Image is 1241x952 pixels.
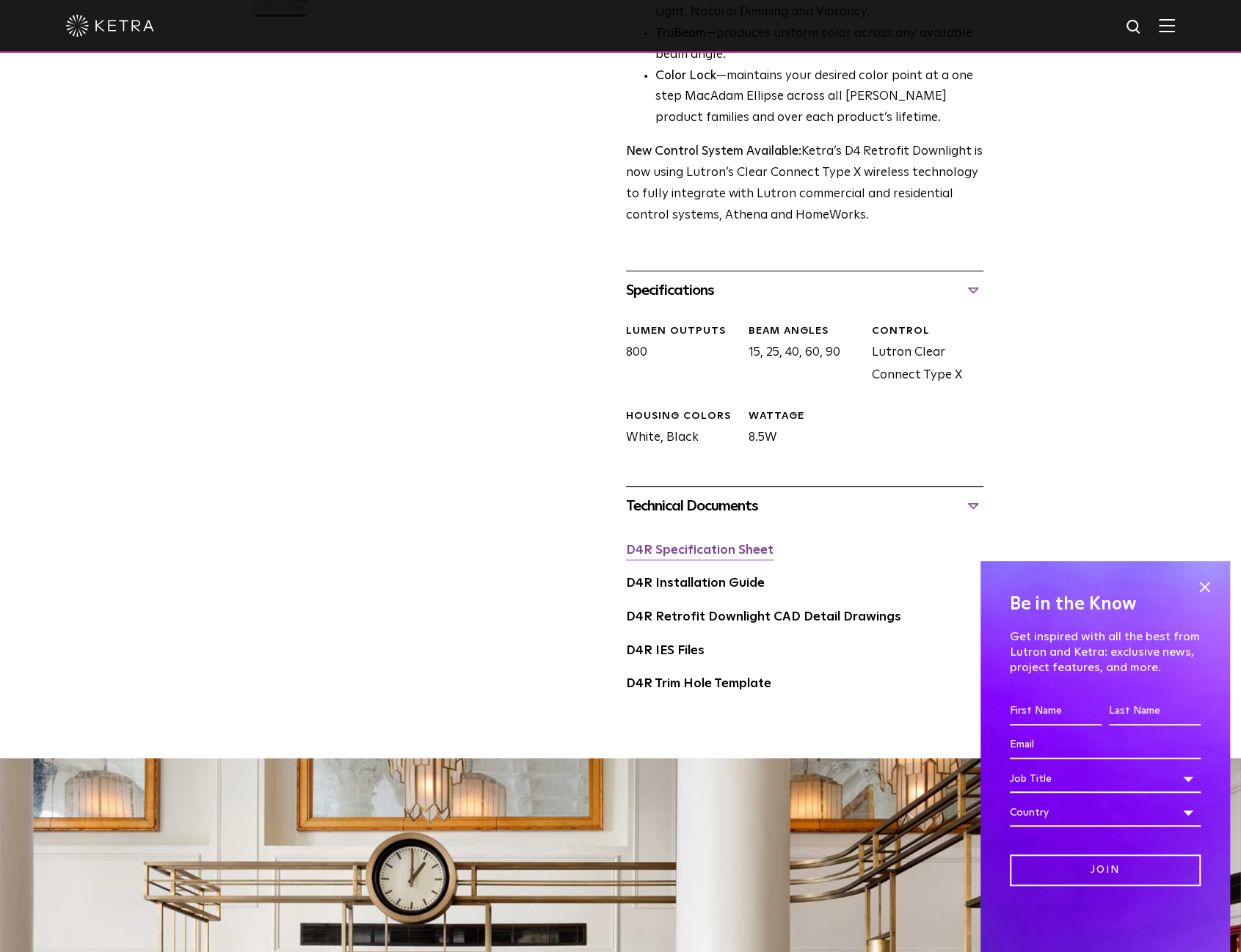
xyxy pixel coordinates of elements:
p: Ketra’s D4 Retrofit Downlight is now using Lutron’s Clear Connect Type X wireless technology to f... [626,142,983,227]
h4: Be in the Know [1010,590,1201,618]
img: Hamburger%20Nav.svg [1159,18,1175,32]
div: White, Black [615,409,738,450]
a: D4R IES Files [626,645,705,657]
div: LUMEN OUTPUTS [626,324,738,339]
a: D4R Specification Sheet [626,544,774,557]
img: search icon [1125,18,1143,37]
strong: Color Lock [655,70,716,82]
a: D4R Retrofit Downlight CAD Detail Drawings [626,611,901,623]
input: Last Name [1109,697,1201,725]
div: 8.5W [738,409,860,450]
div: Technical Documents [626,494,983,518]
div: Job Title [1010,765,1201,793]
div: HOUSING COLORS [626,409,738,424]
input: First Name [1010,697,1102,725]
div: CONTROL [871,324,983,339]
input: Join [1010,854,1201,886]
input: Email [1010,731,1201,759]
div: Specifications [626,279,983,302]
a: D4R Installation Guide [626,577,765,590]
div: WATTAGE [749,409,860,424]
li: —maintains your desired color point at a one step MacAdam Ellipse across all [PERSON_NAME] produc... [655,66,983,130]
div: 15, 25, 40, 60, 90 [738,324,860,387]
a: D4R Trim Hole Template [626,678,771,690]
div: Lutron Clear Connect Type X [860,324,983,387]
div: 800 [615,324,738,387]
div: Beam Angles [749,324,860,339]
strong: New Control System Available: [626,145,801,158]
p: Get inspired with all the best from Lutron and Ketra: exclusive news, project features, and more. [1010,629,1201,675]
div: Country [1010,799,1201,827]
img: ketra-logo-2019-white [66,15,154,37]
